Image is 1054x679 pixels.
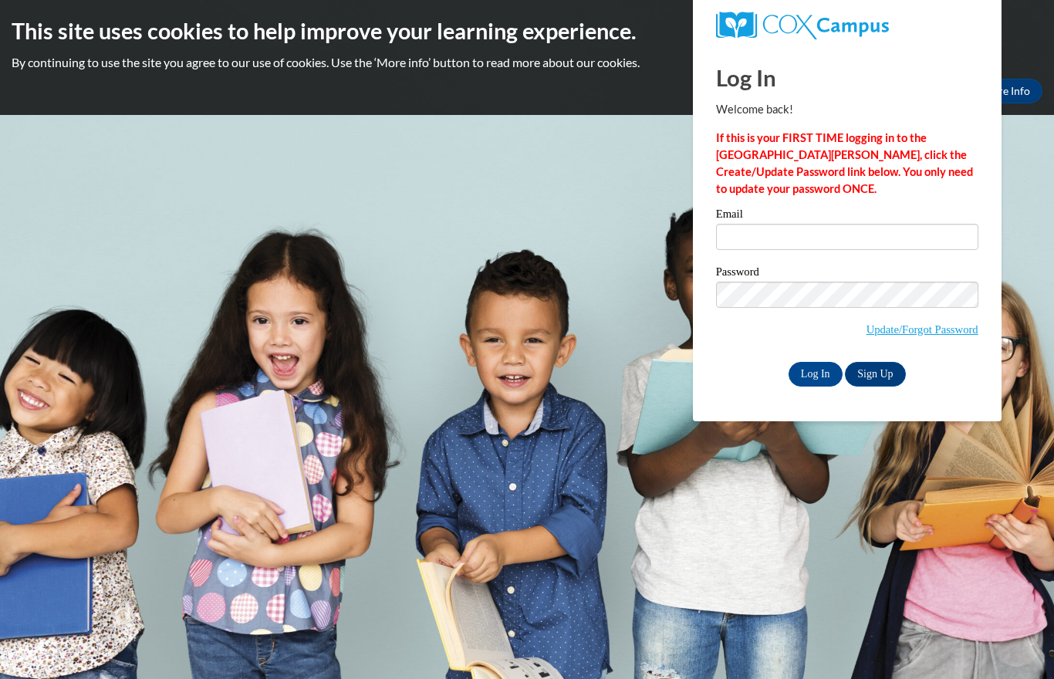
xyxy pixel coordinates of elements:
[970,79,1042,103] a: More Info
[716,12,889,39] img: COX Campus
[12,15,1042,46] h2: This site uses cookies to help improve your learning experience.
[716,101,978,118] p: Welcome back!
[992,617,1042,667] iframe: Button to launch messaging window
[716,131,973,195] strong: If this is your FIRST TIME logging in to the [GEOGRAPHIC_DATA][PERSON_NAME], click the Create/Upd...
[716,266,978,282] label: Password
[845,362,905,387] a: Sign Up
[716,12,978,39] a: COX Campus
[867,323,978,336] a: Update/Forgot Password
[12,54,1042,71] p: By continuing to use the site you agree to our use of cookies. Use the ‘More info’ button to read...
[716,208,978,224] label: Email
[716,62,978,93] h1: Log In
[789,362,843,387] input: Log In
